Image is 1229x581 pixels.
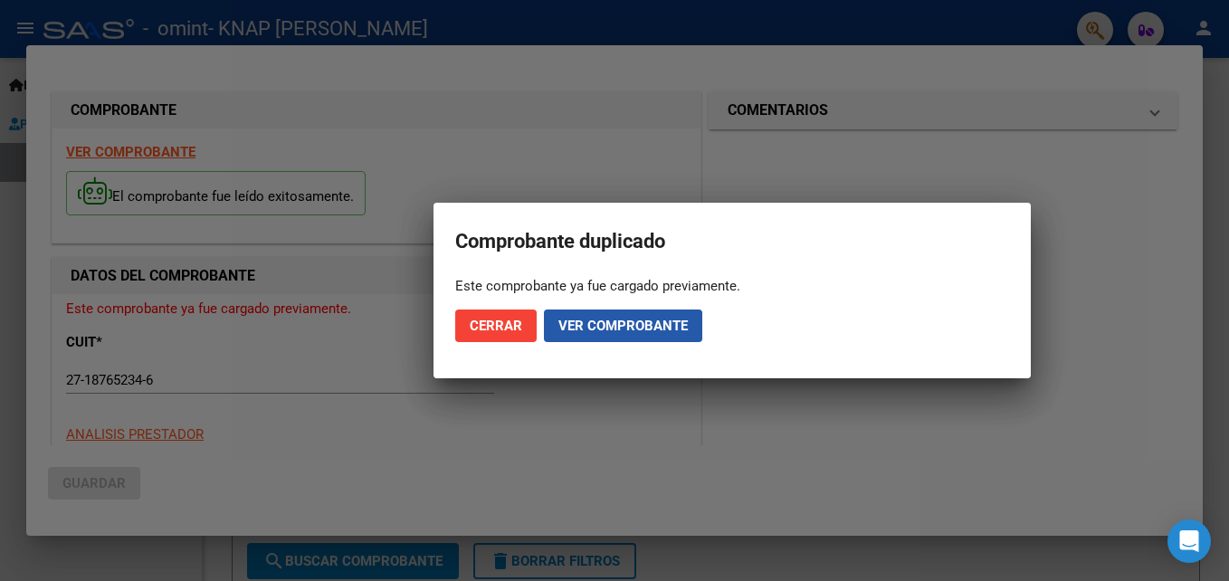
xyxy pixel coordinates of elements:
[455,310,537,342] button: Cerrar
[544,310,702,342] button: Ver comprobante
[1167,519,1211,563] div: Open Intercom Messenger
[558,318,688,334] span: Ver comprobante
[455,224,1009,259] h2: Comprobante duplicado
[455,277,1009,295] div: Este comprobante ya fue cargado previamente.
[470,318,522,334] span: Cerrar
